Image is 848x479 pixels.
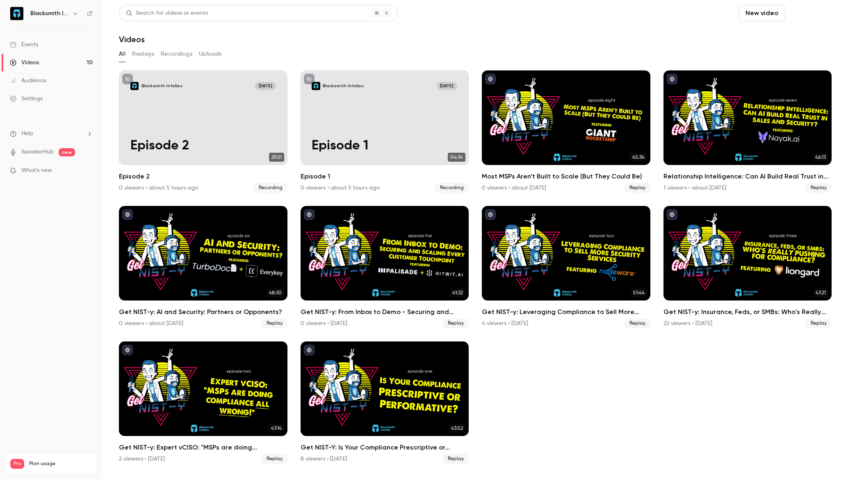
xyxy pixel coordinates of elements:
[663,184,726,192] div: 1 viewers • about [DATE]
[323,83,364,89] p: Blacksmith InfoSec
[482,307,650,317] h2: Get NIST-y: Leveraging Compliance to Sell More Security Services
[10,459,24,469] span: Pro
[482,184,546,192] div: 0 viewers • about [DATE]
[119,70,287,193] li: Episode 2
[663,319,712,328] div: 22 viewers • [DATE]
[255,82,276,90] span: [DATE]
[482,206,650,328] a: 51:44Get NIST-y: Leveraging Compliance to Sell More Security Services4 viewers • [DATE]Replay
[448,153,465,162] span: 04:34
[301,206,469,328] a: 41:32Get NIST-y: From Inbox to Demo - Securing and Scaling Every Customer Touchpoint0 viewers • [...
[437,82,458,90] span: [DATE]
[301,70,469,193] a: Episode 1Blacksmith InfoSec[DATE]Episode 104:34Episode 10 viewers • about 5 hours agoRecording
[450,288,465,297] span: 41:32
[663,70,832,193] a: 46:13Relationship Intelligence: Can AI Build Real Trust in Sales and Security?1 viewers • about [...
[262,319,287,328] span: Replay
[667,74,677,84] button: published
[119,47,125,61] button: All
[304,74,315,84] button: unpublished
[10,59,39,67] div: Videos
[126,9,208,18] div: Search for videos or events
[21,129,33,138] span: Help
[119,172,287,181] h2: Episode 2
[119,341,287,464] li: Get NIST-y: Expert vCISO: "MSPs are doing compliance all wrong!"
[631,288,647,297] span: 51:44
[663,172,832,181] h2: Relationship Intelligence: Can AI Build Real Trust in Sales and Security?
[739,5,785,21] button: New video
[485,209,496,220] button: published
[10,77,46,85] div: Audience
[304,209,315,220] button: published
[119,443,287,452] h2: Get NIST-y: Expert vCISO: "MSPs are doing compliance all wrong!"
[119,5,832,474] section: Videos
[312,138,457,154] p: Episode 1
[789,5,832,21] button: Schedule
[10,95,43,103] div: Settings
[119,341,287,464] a: 47:14Get NIST-y: Expert vCISO: "MSPs are doing compliance all wrong!"2 viewers • [DATE]Replay
[482,172,650,181] h2: Most MSPs Aren’t Built to Scale (But They Could Be)
[663,206,832,328] li: Get NIST-y: Insurance, Feds, or SMBs: Who's Really Pushing for Compliance?
[119,307,287,317] h2: Get NIST-y: AI and Security: Partners or Opponents?
[119,70,287,193] a: Episode 2Blacksmith InfoSec[DATE]Episode 229:21Episode 20 viewers • about 5 hours agoRecording
[10,7,23,20] img: Blacksmith InfoSec
[119,319,183,328] div: 0 viewers • about [DATE]
[625,319,650,328] span: Replay
[262,454,287,464] span: Replay
[122,209,133,220] button: published
[119,34,145,44] h1: Videos
[482,206,650,328] li: Get NIST-y: Leveraging Compliance to Sell More Security Services
[119,206,287,328] a: 48:30Get NIST-y: AI and Security: Partners or Opponents?0 viewers • about [DATE]Replay
[119,184,198,192] div: 0 viewers • about 5 hours ago
[199,47,222,61] button: Uploads
[312,82,320,90] img: Episode 1
[122,74,133,84] button: unpublished
[269,424,284,433] span: 47:14
[122,345,133,355] button: published
[443,454,469,464] span: Replay
[21,148,54,156] a: SpeakerHub
[806,183,832,193] span: Replay
[663,70,832,193] li: Relationship Intelligence: Can AI Build Real Trust in Sales and Security?
[119,206,287,328] li: Get NIST-y: AI and Security: Partners or Opponents?
[663,206,832,328] a: 47:21Get NIST-y: Insurance, Feds, or SMBs: Who's Really Pushing for Compliance?22 viewers • [DATE...
[301,341,469,464] li: Get NIST-Y: Is Your Compliance Prescriptive or Performative?
[667,209,677,220] button: published
[269,153,284,162] span: 29:21
[141,83,182,89] p: Blacksmith InfoSec
[813,288,828,297] span: 47:21
[119,70,832,464] ul: Videos
[10,129,93,138] li: help-dropdown-opener
[301,172,469,181] h2: Episode 1
[630,153,647,162] span: 45:34
[130,138,276,154] p: Episode 2
[119,455,165,463] div: 2 viewers • [DATE]
[29,461,92,467] span: Plan usage
[59,148,75,156] span: new
[482,70,650,193] li: Most MSPs Aren’t Built to Scale (But They Could Be)
[301,184,380,192] div: 0 viewers • about 5 hours ago
[301,319,347,328] div: 0 viewers • [DATE]
[435,183,469,193] span: Recording
[30,9,69,18] h6: Blacksmith InfoSec
[443,319,469,328] span: Replay
[301,341,469,464] a: 43:52Get NIST-Y: Is Your Compliance Prescriptive or Performative?8 viewers • [DATE]Replay
[10,41,38,49] div: Events
[482,70,650,193] a: 45:34Most MSPs Aren’t Built to Scale (But They Could Be)0 viewers • about [DATE]Replay
[301,307,469,317] h2: Get NIST-y: From Inbox to Demo - Securing and Scaling Every Customer Touchpoint
[663,307,832,317] h2: Get NIST-y: Insurance, Feds, or SMBs: Who's Really Pushing for Compliance?
[301,455,347,463] div: 8 viewers • [DATE]
[449,424,465,433] span: 43:52
[301,70,469,193] li: Episode 1
[132,47,154,61] button: Replays
[301,443,469,452] h2: Get NIST-Y: Is Your Compliance Prescriptive or Performative?
[304,345,315,355] button: published
[625,183,650,193] span: Replay
[161,47,192,61] button: Recordings
[254,183,287,193] span: Recording
[813,153,828,162] span: 46:13
[485,74,496,84] button: published
[301,206,469,328] li: Get NIST-y: From Inbox to Demo - Securing and Scaling Every Customer Touchpoint
[482,319,528,328] div: 4 viewers • [DATE]
[21,166,52,175] span: What's new
[806,319,832,328] span: Replay
[267,288,284,297] span: 48:30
